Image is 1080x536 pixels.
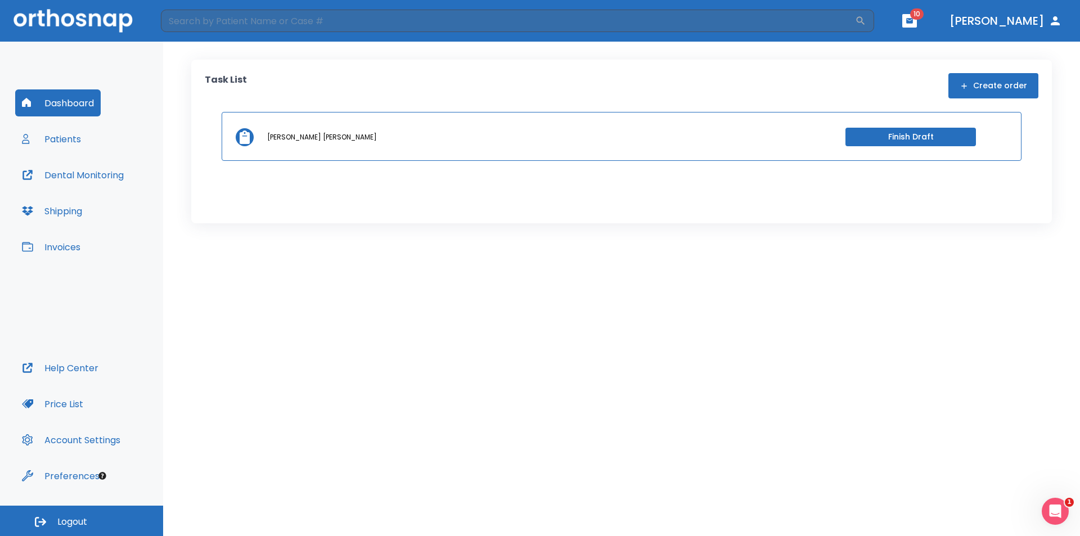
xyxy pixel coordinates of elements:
[15,197,89,224] button: Shipping
[948,73,1038,98] button: Create order
[15,354,105,381] button: Help Center
[845,128,976,146] button: Finish Draft
[15,462,106,489] button: Preferences
[15,426,127,453] button: Account Settings
[15,233,87,260] button: Invoices
[205,73,247,98] p: Task List
[161,10,855,32] input: Search by Patient Name or Case #
[945,11,1066,31] button: [PERSON_NAME]
[15,125,88,152] button: Patients
[15,390,90,417] button: Price List
[1065,498,1074,507] span: 1
[1042,498,1069,525] iframe: Intercom live chat
[15,89,101,116] button: Dashboard
[97,471,107,481] div: Tooltip anchor
[57,516,87,528] span: Logout
[13,9,133,32] img: Orthosnap
[15,161,130,188] button: Dental Monitoring
[910,8,924,20] span: 10
[267,132,377,142] p: [PERSON_NAME] [PERSON_NAME]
